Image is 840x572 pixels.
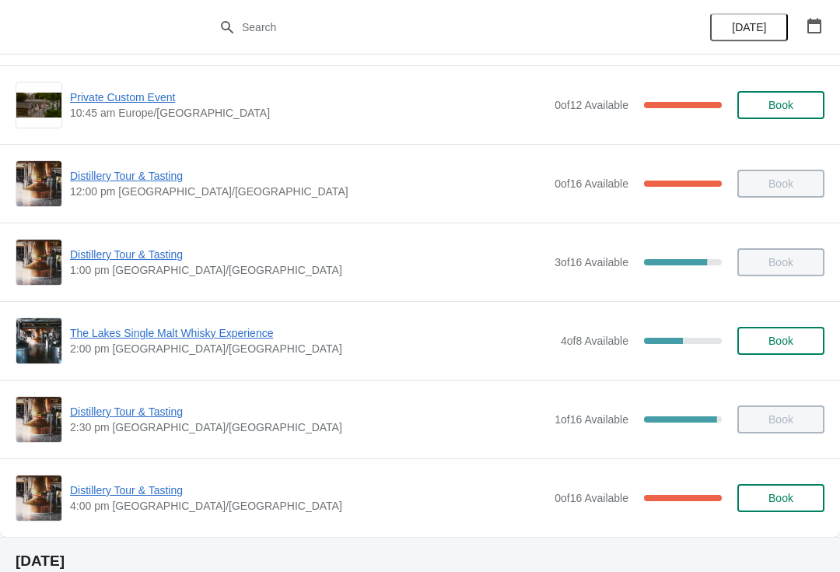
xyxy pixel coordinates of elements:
[768,335,793,347] span: Book
[16,553,824,569] h2: [DATE]
[70,404,547,419] span: Distillery Tour & Tasting
[70,168,547,184] span: Distillery Tour & Tasting
[737,91,824,119] button: Book
[241,13,630,41] input: Search
[16,240,61,285] img: Distillery Tour & Tasting | | 1:00 pm Europe/London
[737,484,824,512] button: Book
[70,89,547,105] span: Private Custom Event
[732,21,766,33] span: [DATE]
[16,397,61,442] img: Distillery Tour & Tasting | | 2:30 pm Europe/London
[768,99,793,111] span: Book
[70,262,547,278] span: 1:00 pm [GEOGRAPHIC_DATA]/[GEOGRAPHIC_DATA]
[70,498,547,514] span: 4:00 pm [GEOGRAPHIC_DATA]/[GEOGRAPHIC_DATA]
[555,492,628,504] span: 0 of 16 Available
[555,99,628,111] span: 0 of 12 Available
[70,184,547,199] span: 12:00 pm [GEOGRAPHIC_DATA]/[GEOGRAPHIC_DATA]
[16,318,61,363] img: The Lakes Single Malt Whisky Experience | | 2:00 pm Europe/London
[555,413,628,426] span: 1 of 16 Available
[555,177,628,190] span: 0 of 16 Available
[70,483,547,498] span: Distillery Tour & Tasting
[16,161,61,206] img: Distillery Tour & Tasting | | 12:00 pm Europe/London
[768,492,793,504] span: Book
[710,13,788,41] button: [DATE]
[561,335,628,347] span: 4 of 8 Available
[70,247,547,262] span: Distillery Tour & Tasting
[555,256,628,268] span: 3 of 16 Available
[16,93,61,118] img: Private Custom Event | | 10:45 am Europe/London
[70,419,547,435] span: 2:30 pm [GEOGRAPHIC_DATA]/[GEOGRAPHIC_DATA]
[16,475,61,521] img: Distillery Tour & Tasting | | 4:00 pm Europe/London
[70,341,553,356] span: 2:00 pm [GEOGRAPHIC_DATA]/[GEOGRAPHIC_DATA]
[70,325,553,341] span: The Lakes Single Malt Whisky Experience
[737,327,824,355] button: Book
[70,105,547,121] span: 10:45 am Europe/[GEOGRAPHIC_DATA]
